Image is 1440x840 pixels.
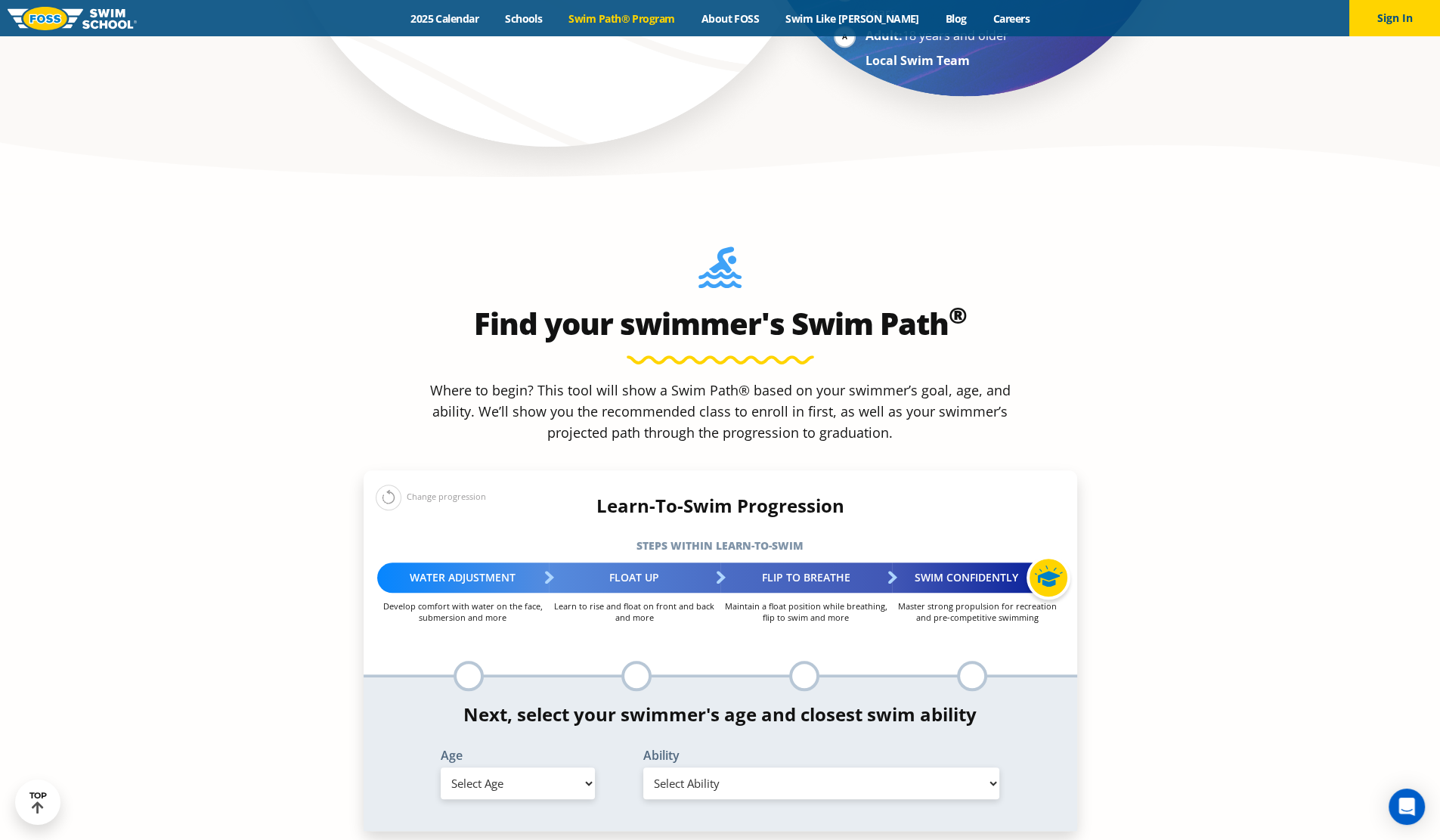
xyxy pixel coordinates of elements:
[8,7,137,30] img: FOSS Swim School Logo
[377,600,549,623] p: Develop comfort with water on the face, submersion and more
[376,484,486,510] div: Change progression
[773,11,933,26] a: Swim Like [PERSON_NAME]
[720,563,892,593] div: Flip to Breathe
[549,563,720,593] div: Float Up
[643,749,1000,761] label: Ability
[980,11,1042,26] a: Careers
[866,25,1051,48] li: 18 years and older
[377,563,549,593] div: Water Adjustment
[549,600,720,623] p: Learn to rise and float on front and back and more
[364,305,1077,342] h2: Find your swimmer's Swim Path
[441,749,595,761] label: Age
[698,246,742,298] img: Foss-Location-Swimming-Pool-Person.svg
[932,11,980,26] a: Blog
[364,704,1077,725] h4: Next, select your swimmer's age and closest swim ability
[364,495,1077,516] h4: Learn-To-Swim Progression
[1389,789,1425,825] div: Open Intercom Messenger
[424,380,1017,443] p: Where to begin? This tool will show a Swim Path® based on your swimmer’s goal, age, and ability. ...
[688,11,773,26] a: About FOSS
[949,299,967,330] sup: ®
[29,791,47,814] div: TOP
[720,600,892,623] p: Maintain a float position while breathing, flip to swim and more
[892,600,1064,623] p: Master strong propulsion for recreation and pre-competitive swimming
[866,52,970,69] strong: Local Swim Team
[866,27,903,44] strong: Adult:
[398,11,492,26] a: 2025 Calendar
[556,11,688,26] a: Swim Path® Program
[892,563,1064,593] div: Swim Confidently
[364,535,1077,556] h5: Steps within Learn-to-Swim
[492,11,556,26] a: Schools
